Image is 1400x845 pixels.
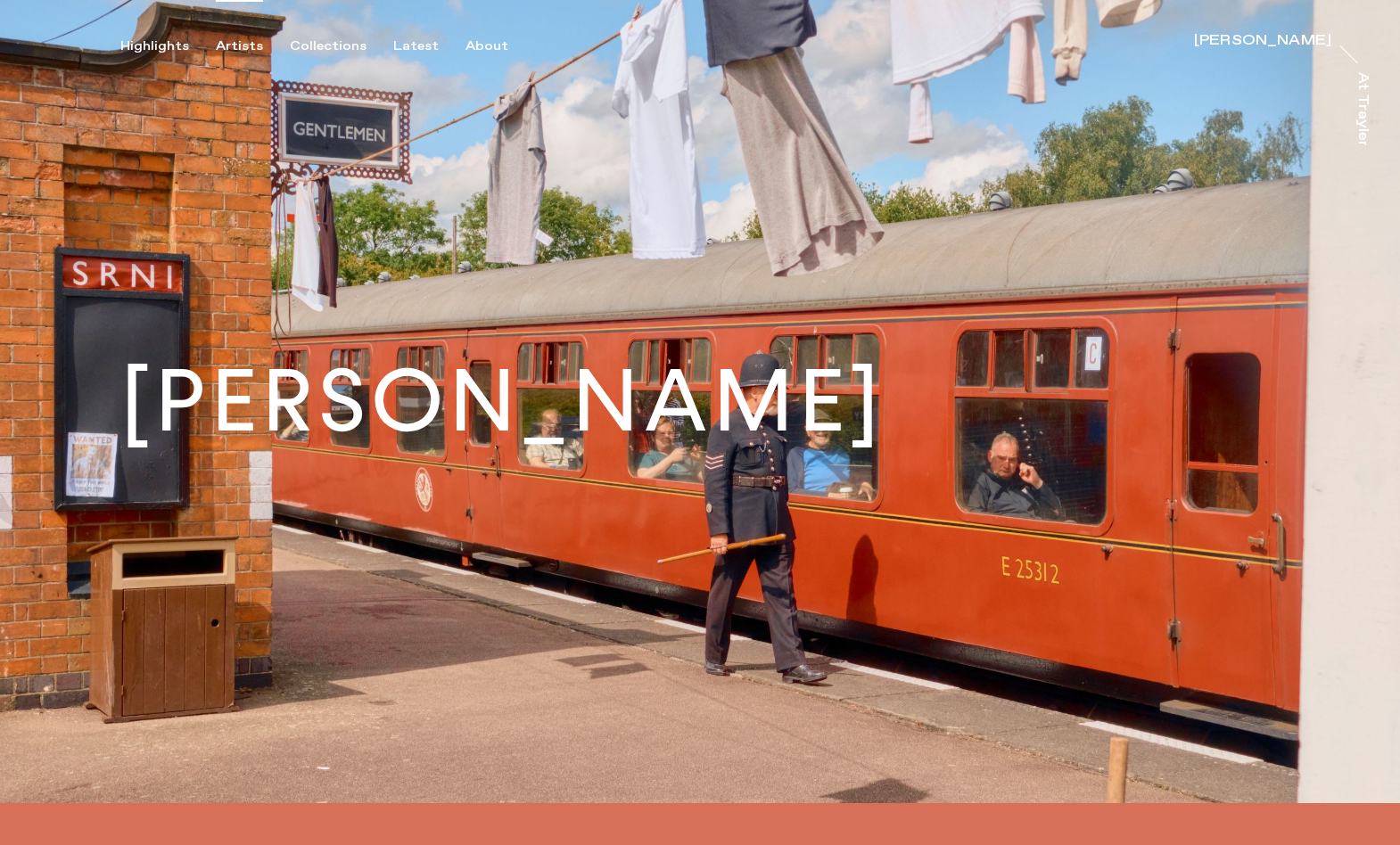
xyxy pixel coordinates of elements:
[290,38,366,54] div: Collections
[393,38,465,54] button: Latest
[120,38,189,54] div: Highlights
[465,38,535,54] button: About
[120,38,216,54] button: Highlights
[1355,72,1370,148] div: At Trayler
[120,358,885,445] h1: [PERSON_NAME]
[465,38,508,54] div: About
[290,38,393,54] button: Collections
[393,38,439,54] div: Latest
[1352,72,1370,145] a: At Trayler
[1194,34,1331,52] a: [PERSON_NAME]
[216,38,263,54] div: Artists
[216,38,290,54] button: Artists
